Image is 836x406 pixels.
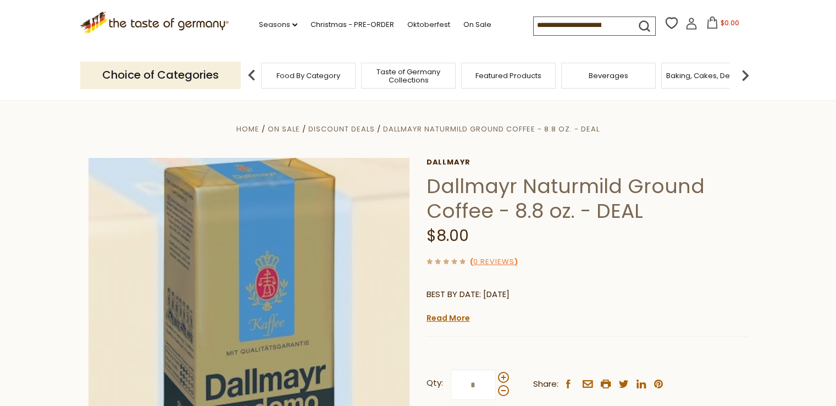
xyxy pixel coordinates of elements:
[427,174,748,223] h1: Dallmayr Naturmild Ground Coffee - 8.8 oz. - DEAL
[383,124,600,134] a: Dallmayr Naturmild Ground Coffee - 8.8 oz. - DEAL
[427,225,469,246] span: $8.00
[700,17,746,33] button: $0.00
[80,62,241,89] p: Choice of Categories
[427,312,470,323] a: Read More
[407,19,450,31] a: Oktoberfest
[308,124,375,134] a: Discount Deals
[259,19,297,31] a: Seasons
[533,377,558,391] span: Share:
[589,72,628,80] a: Beverages
[470,256,518,267] span: ( )
[475,72,541,80] a: Featured Products
[734,64,756,86] img: next arrow
[268,124,300,134] a: On Sale
[666,72,751,80] a: Baking, Cakes, Desserts
[364,68,452,84] a: Taste of Germany Collections
[427,288,748,301] p: BEST BY DATE: [DATE]
[451,370,496,400] input: Qty:
[311,19,394,31] a: Christmas - PRE-ORDER
[236,124,259,134] a: Home
[427,309,748,323] p: Dallmayr "Naturmild" Coffee is a selection of coffee beans, roasted very slowly at llow heat, whi...
[721,18,739,28] span: $0.00
[241,64,263,86] img: previous arrow
[473,256,514,268] a: 0 Reviews
[427,158,748,167] a: Dallmayr
[276,72,340,80] a: Food By Category
[463,19,491,31] a: On Sale
[427,376,443,390] strong: Qty:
